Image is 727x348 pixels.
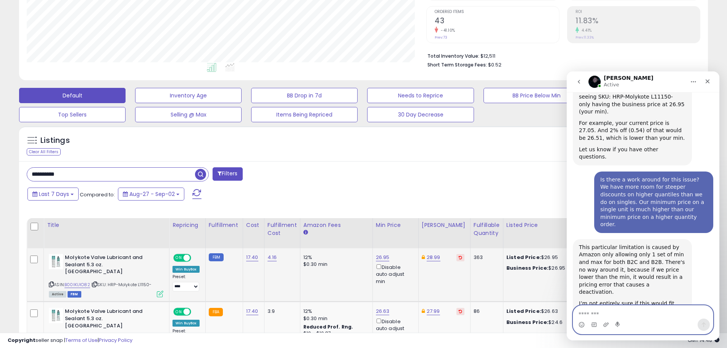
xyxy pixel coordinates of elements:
a: 4.16 [268,254,277,261]
div: $26.95 [506,254,570,261]
div: Win BuyBox [172,266,200,273]
span: Compared to: [80,191,115,198]
button: Send a message… [131,247,143,259]
div: Clear All Filters [27,148,61,155]
b: Business Price: [506,264,548,272]
b: Molykote Valve Lubricant and Sealant 5.3 oz. [GEOGRAPHIC_DATA] [65,254,158,277]
b: Listed Price: [506,254,541,261]
div: $0.30 min [303,315,367,322]
span: ON [174,255,184,261]
div: Fulfillment Cost [268,221,297,237]
div: B2B prices cannot go lower than your min, and is the reason why you're seeing SKU: HRP-Molykote L... [12,7,119,44]
a: 17.40 [246,308,258,315]
b: Business Price: [506,319,548,326]
button: Inventory Age [135,88,242,103]
span: Aug-27 - Sep-02 [129,190,175,198]
small: -41.10% [438,28,455,33]
b: Total Inventory Value: [427,53,479,59]
button: Top Sellers [19,107,126,122]
button: Selling @ Max [135,107,242,122]
div: Let us know if you have other questions. [12,74,119,89]
small: Prev: 11.33% [575,35,594,40]
div: Min Price [376,221,415,229]
div: Adam says… [6,168,147,310]
b: Listed Price: [506,308,541,315]
div: Is there a work around for this issue? We have more room for steeper discounts on higher quantile... [34,105,140,157]
div: [PERSON_NAME] [422,221,467,229]
div: ASIN: [49,254,163,296]
button: Gif picker [24,250,30,256]
a: B00IKUIO82 [64,282,90,288]
div: $24.6 [506,319,570,326]
a: 17.40 [246,254,258,261]
textarea: Message… [6,234,146,247]
div: 86 [474,308,497,315]
div: $26.95 [506,265,570,272]
div: Disable auto adjust min [376,263,413,285]
div: I’m not entirely sure if this would fit your setup, but some sellers work around this by creating... [12,228,119,288]
a: Privacy Policy [99,337,132,344]
div: Amazon Fees [303,221,369,229]
div: This particular limitation is caused by Amazon only allowing only 1 set of min and max for both B... [12,172,119,225]
a: Terms of Use [65,337,98,344]
button: Upload attachment [36,250,42,256]
span: $0.52 [488,61,501,68]
div: Fulfillment [209,221,240,229]
span: OFF [190,309,202,315]
button: Items Being Repriced [251,107,358,122]
small: FBM [209,253,224,261]
span: Last 7 Days [39,190,69,198]
div: $26.63 [506,308,570,315]
div: Cost [246,221,261,229]
button: BB Price Below Min [484,88,590,103]
div: Repricing [172,221,202,229]
button: Needs to Reprice [367,88,474,103]
button: Start recording [48,250,55,256]
div: 363 [474,254,497,261]
a: 26.63 [376,308,390,315]
div: seller snap | | [8,337,132,344]
h2: 11.83% [575,16,700,27]
button: Default [19,88,126,103]
li: $12,511 [427,51,695,60]
img: 41ujV4kxzvL._SL40_.jpg [49,308,63,323]
div: 12% [303,308,367,315]
small: FBA [209,308,223,316]
div: $0.30 min [303,261,367,268]
div: 12% [303,254,367,261]
span: OFF [190,255,202,261]
h5: Listings [40,135,70,146]
div: Kylee says… [6,100,147,168]
button: Emoji picker [12,250,18,256]
span: ROI [575,10,700,14]
button: Aug-27 - Sep-02 [118,188,184,201]
div: Win BuyBox [172,320,200,327]
div: Listed Price [506,221,572,229]
iframe: Intercom live chat [567,71,719,340]
div: Is there a work around for this issue? We have more room for steeper discounts on higher quantile... [27,100,147,162]
div: This particular limitation is caused by Amazon only allowing only 1 set of min and max for both B... [6,168,125,293]
button: 30 Day Decrease [367,107,474,122]
div: Fulfillable Quantity [474,221,500,237]
div: For example, your current price is 27.05. And 2% off (0.54) of that would be 26.51, which is lowe... [12,48,119,71]
span: Ordered Items [435,10,559,14]
small: Prev: 73 [435,35,447,40]
span: | SKU: HRP-Molykote L11150- [91,282,152,288]
strong: Copyright [8,337,35,344]
span: FBM [68,291,81,298]
a: 26.95 [376,254,390,261]
h2: 43 [435,16,559,27]
img: 41ujV4kxzvL._SL40_.jpg [49,254,63,269]
button: Last 7 Days [27,188,79,201]
a: 27.99 [427,308,440,315]
b: Reduced Prof. Rng. [303,324,353,330]
b: Molykote Valve Lubricant and Sealant 5.3 oz. [GEOGRAPHIC_DATA] [65,308,158,331]
b: Short Term Storage Fees: [427,62,487,68]
span: All listings currently available for purchase on Amazon [49,291,66,298]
